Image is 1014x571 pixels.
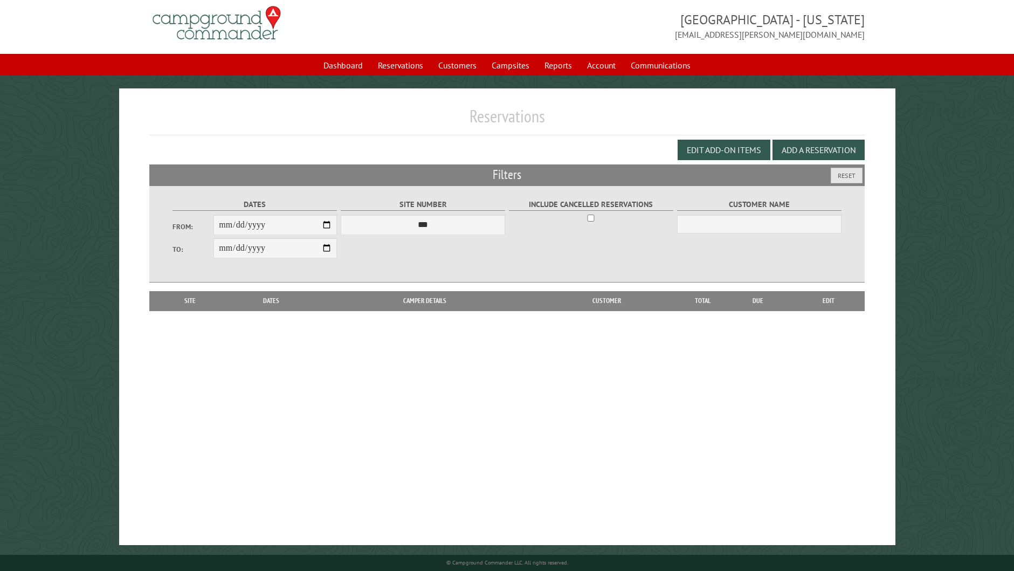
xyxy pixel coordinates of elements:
[485,55,536,75] a: Campsites
[446,559,568,566] small: © Campground Commander LLC. All rights reserved.
[831,168,863,183] button: Reset
[538,55,578,75] a: Reports
[371,55,430,75] a: Reservations
[792,291,865,311] th: Edit
[507,11,865,41] span: [GEOGRAPHIC_DATA] - [US_STATE] [EMAIL_ADDRESS][PERSON_NAME][DOMAIN_NAME]
[341,198,506,211] label: Site Number
[173,198,337,211] label: Dates
[155,291,225,311] th: Site
[532,291,681,311] th: Customer
[317,55,369,75] a: Dashboard
[149,164,865,185] h2: Filters
[624,55,697,75] a: Communications
[581,55,622,75] a: Account
[772,140,865,160] button: Add a Reservation
[225,291,317,311] th: Dates
[149,106,865,135] h1: Reservations
[173,222,213,232] label: From:
[724,291,792,311] th: Due
[509,198,674,211] label: Include Cancelled Reservations
[681,291,724,311] th: Total
[173,244,213,254] label: To:
[678,140,770,160] button: Edit Add-on Items
[677,198,842,211] label: Customer Name
[432,55,483,75] a: Customers
[318,291,533,311] th: Camper Details
[149,2,284,44] img: Campground Commander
